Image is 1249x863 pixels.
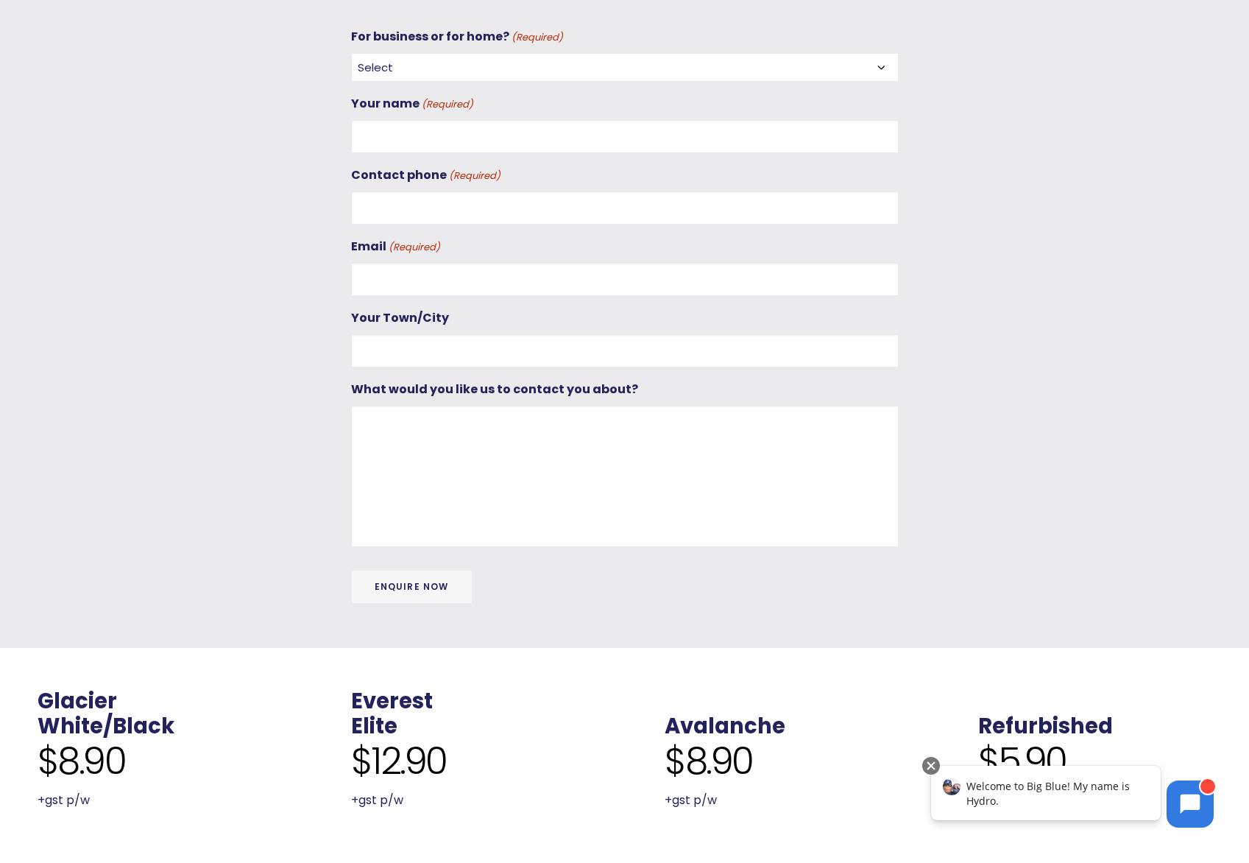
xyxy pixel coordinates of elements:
[665,790,898,811] p: +gst p/w
[351,570,473,604] input: Enquire Now
[665,686,671,716] span: .
[351,308,449,328] label: Your Town/City
[978,686,984,716] span: .
[351,790,584,811] p: +gst p/w
[351,236,440,257] label: Email
[916,754,1228,842] iframe: Chatbot
[351,739,447,783] span: $12.90
[38,686,117,716] a: Glacier
[387,239,440,256] span: (Required)
[351,165,500,186] label: Contact phone
[978,739,1066,783] span: $5.90
[447,168,500,185] span: (Required)
[665,711,785,741] a: Avalanche
[978,711,1113,741] a: Refurbished
[351,686,433,716] a: Everest
[351,27,563,47] label: For business or for home?
[38,790,271,811] p: +gst p/w
[510,29,563,46] span: (Required)
[38,711,174,741] a: White/Black
[665,739,753,783] span: $8.90
[351,94,473,114] label: Your name
[38,739,126,783] span: $8.90
[351,711,397,741] a: Elite
[351,379,638,400] label: What would you like us to contact you about?
[420,96,473,113] span: (Required)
